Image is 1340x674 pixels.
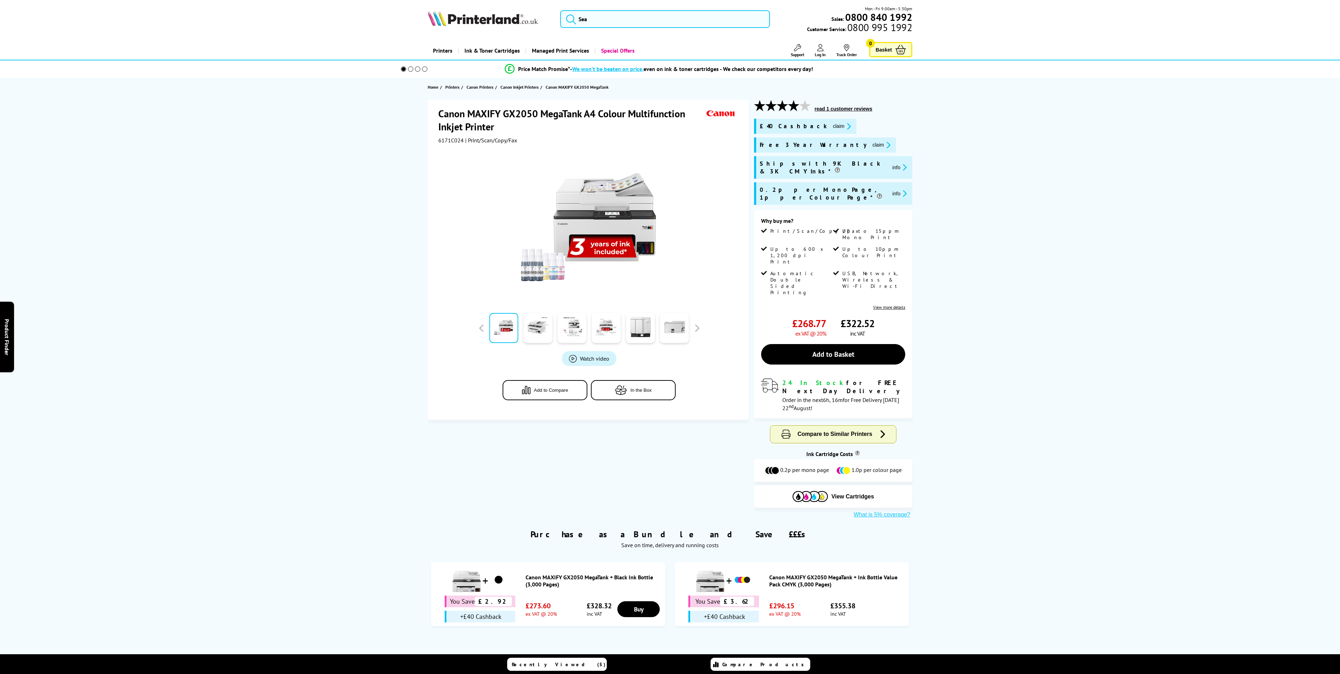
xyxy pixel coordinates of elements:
[870,141,893,149] button: promo-description
[500,83,540,91] a: Canon Inkjet Printers
[587,610,612,617] span: inc VAT
[500,83,539,91] span: Canon Inkjet Printers
[852,466,902,475] span: 1.0p per colour page
[587,601,612,610] span: £328.32
[782,379,905,395] div: for FREE Next Day Delivery
[836,44,857,57] a: Track Order
[696,566,724,594] img: Canon MAXIFY GX2050 MegaTank + Ink Bottle Value Pack CMYK (3,000 Pages)
[890,163,909,171] button: promo-description
[560,10,770,28] input: Sea
[428,11,538,26] img: Printerland Logo
[761,379,905,411] div: modal_delivery
[769,610,801,617] span: ex VAT @ 20%
[807,24,912,32] span: Customer Service:
[428,83,440,91] a: Home
[850,330,865,337] span: inc VAT
[845,11,912,24] b: 0800 840 1992
[769,574,906,588] a: Canon MAXIFY GX2050 MegaTank + Ink Bottle Value Pack CMYK (3,000 Pages)
[518,65,570,72] span: Price Match Promise*
[791,52,804,57] span: Support
[846,24,912,31] span: 0800 995 1992
[630,388,652,393] span: In the Box
[852,511,912,518] button: What is 5% coverage?
[465,137,517,144] span: | Print/Scan/Copy/Fax
[759,491,907,502] button: View Cartridges
[842,246,904,259] span: Up to 10ppm Colour Print
[761,217,905,228] div: Why buy me?
[865,5,912,12] span: Mon - Fri 9:00am - 5:30pm
[428,518,912,552] div: Purchase as a Bundle and Save £££s
[760,141,867,149] span: Free 3 Year Warranty
[467,83,495,91] a: Canon Printers
[873,305,905,310] a: View more details
[844,14,912,20] a: 0800 840 1992
[831,122,853,130] button: promo-description
[534,388,568,393] span: Add to Compare
[782,379,846,387] span: 24 In Stock
[546,84,609,90] span: Canon MAXIFY GX2050 MegaTank
[520,158,658,296] a: Canon MAXIFY GX2050 MegaTank
[876,45,892,54] span: Basket
[815,44,826,57] a: Log In
[503,380,587,400] button: Add to Compare
[526,574,662,588] a: Canon MAXIFY GX2050 MegaTank + Black Ink Bottle (3,000 Pages)
[830,610,855,617] span: inc VAT
[570,65,813,72] div: - even on ink & toner cartridges - We check our competitors every day!
[428,42,458,60] a: Printers
[711,658,810,671] a: Compare Products
[831,16,844,22] span: Sales:
[464,42,520,60] span: Ink & Toner Cartridges
[458,42,525,60] a: Ink & Toner Cartridges
[754,450,912,457] div: Ink Cartridge Costs
[789,403,794,409] sup: nd
[780,466,829,475] span: 0.2p per mono page
[823,396,843,403] span: 6h, 16m
[842,228,904,241] span: Up to 15ppm Mono Print
[831,493,874,500] span: View Cartridges
[591,380,676,400] button: In the Box
[438,107,705,133] h1: Canon MAXIFY GX2050 MegaTank A4 Colour Multifunction Inkjet Printer
[445,83,461,91] a: Printers
[798,431,872,437] span: Compare to Similar Printers
[812,106,874,112] button: read 1 customer reviews
[490,571,508,589] img: Canon MAXIFY GX2050 MegaTank + Black Ink Bottle (3,000 Pages)
[842,270,904,289] span: USB, Network, Wireless & Wi-Fi Direct
[445,611,515,622] div: +£40 Cashback
[438,137,464,144] span: 6171C024
[445,596,515,607] div: You Save
[770,426,896,443] button: Compare to Similar Printers
[855,450,860,456] sup: Cost per page
[4,319,11,355] span: Product Finder
[445,83,459,91] span: Printers
[841,317,874,330] span: £322.52
[512,661,606,668] span: Recently Viewed (5)
[525,42,594,60] a: Managed Print Services
[428,11,551,28] a: Printerland Logo
[594,42,640,60] a: Special Offers
[793,491,828,502] img: Cartridges
[452,566,481,594] img: Canon MAXIFY GX2050 MegaTank + Black Ink Bottle (3,000 Pages)
[734,571,751,589] img: Canon MAXIFY GX2050 MegaTank + Ink Bottle Value Pack CMYK (3,000 Pages)
[562,351,616,366] a: Product_All_Videos
[760,186,887,201] span: 0.2p per Mono Page, 1p per Colour Page*
[770,228,861,234] span: Print/Scan/Copy/Fax
[770,246,832,265] span: Up to 600 x 1,200 dpi Print
[526,610,557,617] span: ex VAT @ 20%
[475,597,512,606] span: £2.92
[722,661,808,668] span: Compare Products
[572,65,644,72] span: We won’t be beaten on price,
[526,601,557,610] span: £273.60
[830,601,855,610] span: £355.38
[688,596,759,607] div: You Save
[792,317,826,330] span: £268.77
[761,344,905,365] a: Add to Basket
[428,651,912,665] span: See how much you can save…
[437,542,903,549] div: Save on time, delivery and running costs
[705,107,737,120] img: Canon
[795,330,826,337] span: ex VAT @ 20%
[815,52,826,57] span: Log In
[428,83,438,91] span: Home
[760,122,827,130] span: £40 Cashback
[760,160,887,175] span: Ships with 9K Black & 3K CMY Inks*
[769,601,801,610] span: £296.15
